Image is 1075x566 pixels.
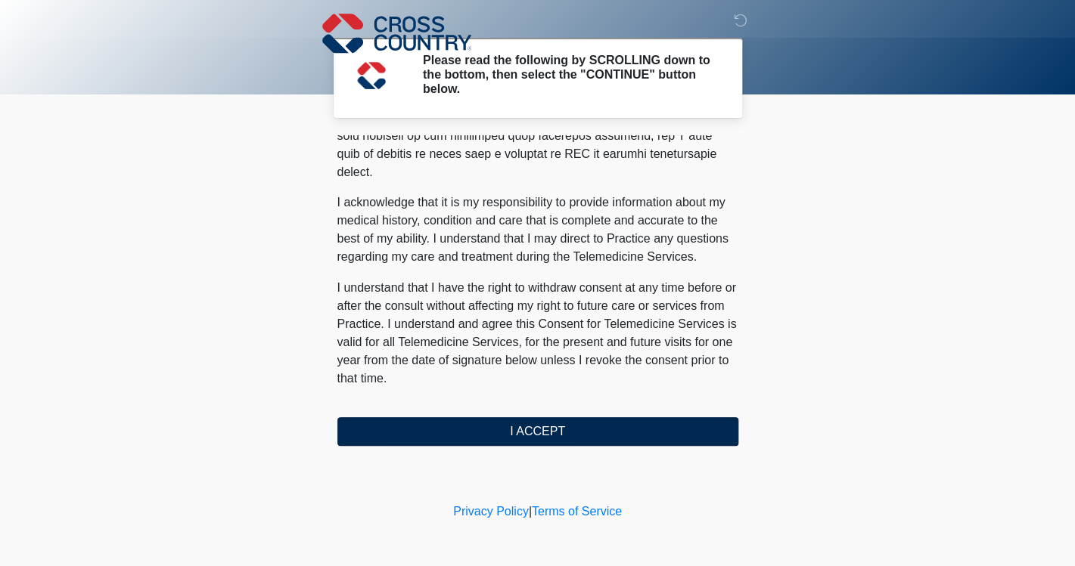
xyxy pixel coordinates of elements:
[529,505,532,518] a: |
[337,193,738,266] p: I acknowledge that it is my responsibility to provide information about my medical history, condi...
[337,417,738,446] button: I ACCEPT
[322,11,472,55] img: Cross Country Logo
[453,505,529,518] a: Privacy Policy
[532,505,622,518] a: Terms of Service
[423,53,716,97] h2: Please read the following by SCROLLING down to the bottom, then select the "CONTINUE" button below.
[349,53,394,98] img: Agent Avatar
[337,278,738,387] p: I understand that I have the right to withdraw consent at any time before or after the consult wi...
